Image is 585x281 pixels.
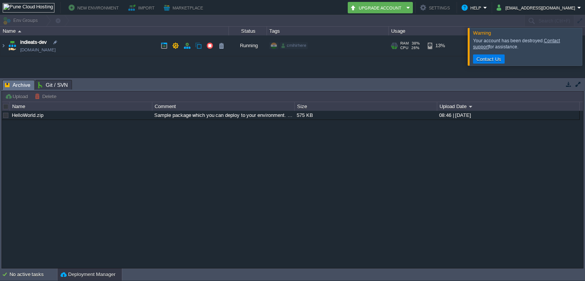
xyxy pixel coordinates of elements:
[128,3,157,12] button: Import
[12,112,43,118] a: HelloWorld.zip
[437,111,579,120] div: 08:46 | [DATE]
[229,27,267,35] div: Status
[18,30,21,32] img: AMDAwAAAACH5BAEAAAAALAAAAAABAAEAAAICRAEAOw==
[0,35,6,56] img: AMDAwAAAACH5BAEAAAAALAAAAAABAAEAAAICRAEAOw==
[411,46,419,50] span: 26%
[350,3,404,12] button: Upgrade Account
[10,268,57,281] div: No active tasks
[412,41,420,46] span: 38%
[35,93,59,100] button: Delete
[295,111,436,120] div: 575 KB
[61,271,115,278] button: Deployment Manager
[428,35,452,56] div: 13%
[267,27,388,35] div: Tags
[280,42,308,49] div: cmihirhere
[152,111,294,120] div: Sample package which you can deploy to your environment. Feel free to delete and upload a package...
[389,27,470,35] div: Usage
[438,102,579,111] div: Upload Date
[7,35,18,56] img: AMDAwAAAACH5BAEAAAAALAAAAAABAAEAAAICRAEAOw==
[1,27,229,35] div: Name
[420,3,452,12] button: Settings
[497,3,577,12] button: [EMAIL_ADDRESS][DOMAIN_NAME]
[10,102,152,111] div: Name
[164,3,205,12] button: Marketplace
[3,3,54,13] img: Pune Cloud Hosting
[473,38,580,50] div: Your account has been destroyed. for assistance.
[473,30,491,36] span: Warning
[400,46,408,50] span: CPU
[474,56,503,62] button: Contact Us
[20,46,56,54] a: [DOMAIN_NAME]
[400,41,409,46] span: RAM
[5,80,30,90] span: Archive
[5,93,30,100] button: Upload
[462,3,483,12] button: Help
[295,102,437,111] div: Size
[38,80,68,89] span: Git / SVN
[20,38,47,46] a: indieats-dev
[69,3,121,12] button: New Environment
[229,35,267,56] div: Running
[153,102,294,111] div: Comment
